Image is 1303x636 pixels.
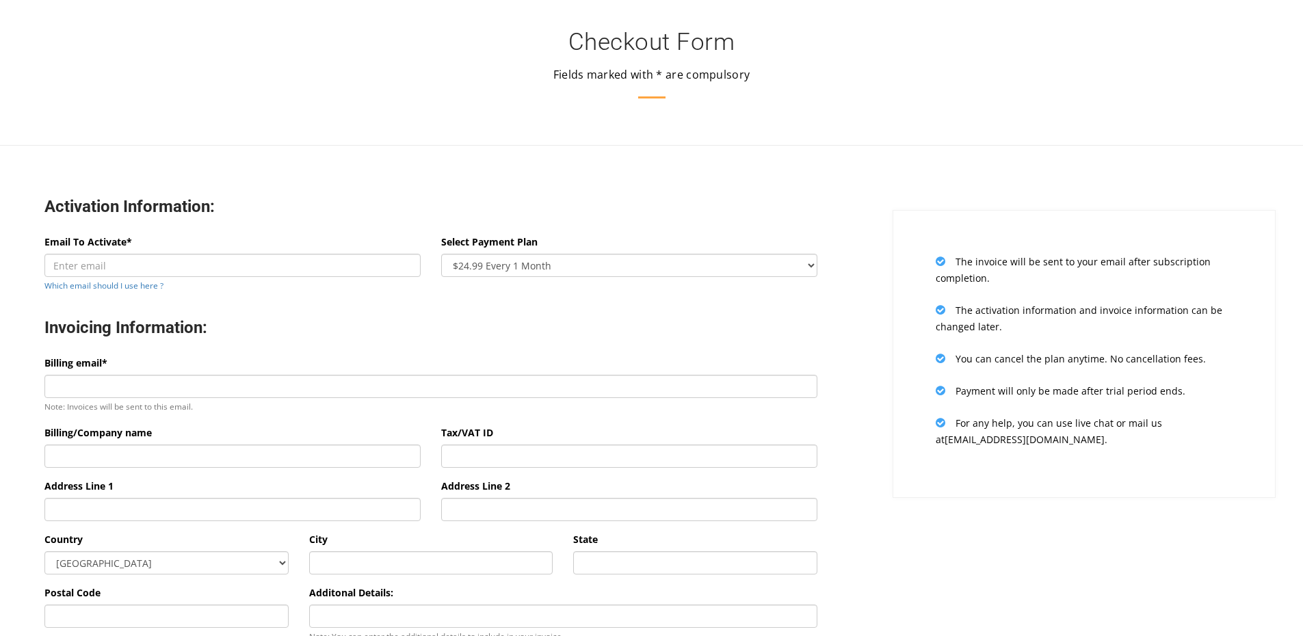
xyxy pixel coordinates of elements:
[44,425,152,441] label: Billing/Company name
[44,234,132,250] label: Email To Activate*
[309,531,328,548] label: City
[44,196,817,217] h3: Activation Information:
[936,414,1233,448] p: For any help, you can use live chat or mail us at [EMAIL_ADDRESS][DOMAIN_NAME] .
[44,585,101,601] label: Postal Code
[936,253,1233,287] p: The invoice will be sent to your email after subscription completion.
[441,478,510,494] label: Address Line 2
[1235,570,1303,636] iframe: Chat Widget
[441,234,538,250] label: Select Payment Plan
[44,401,193,412] small: Note: Invoices will be sent to this email.
[936,382,1233,399] p: Payment will only be made after trial period ends.
[441,425,493,441] label: Tax/VAT ID
[44,280,163,291] a: Which email should I use here ?
[573,531,598,548] label: State
[44,478,114,494] label: Address Line 1
[44,355,107,371] label: Billing email*
[44,531,83,548] label: Country
[936,302,1233,335] p: The activation information and invoice information can be changed later.
[44,317,817,339] h3: Invoicing Information:
[936,350,1233,367] p: You can cancel the plan anytime. No cancellation fees.
[309,585,393,601] label: Additonal Details:
[44,254,421,277] input: Enter email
